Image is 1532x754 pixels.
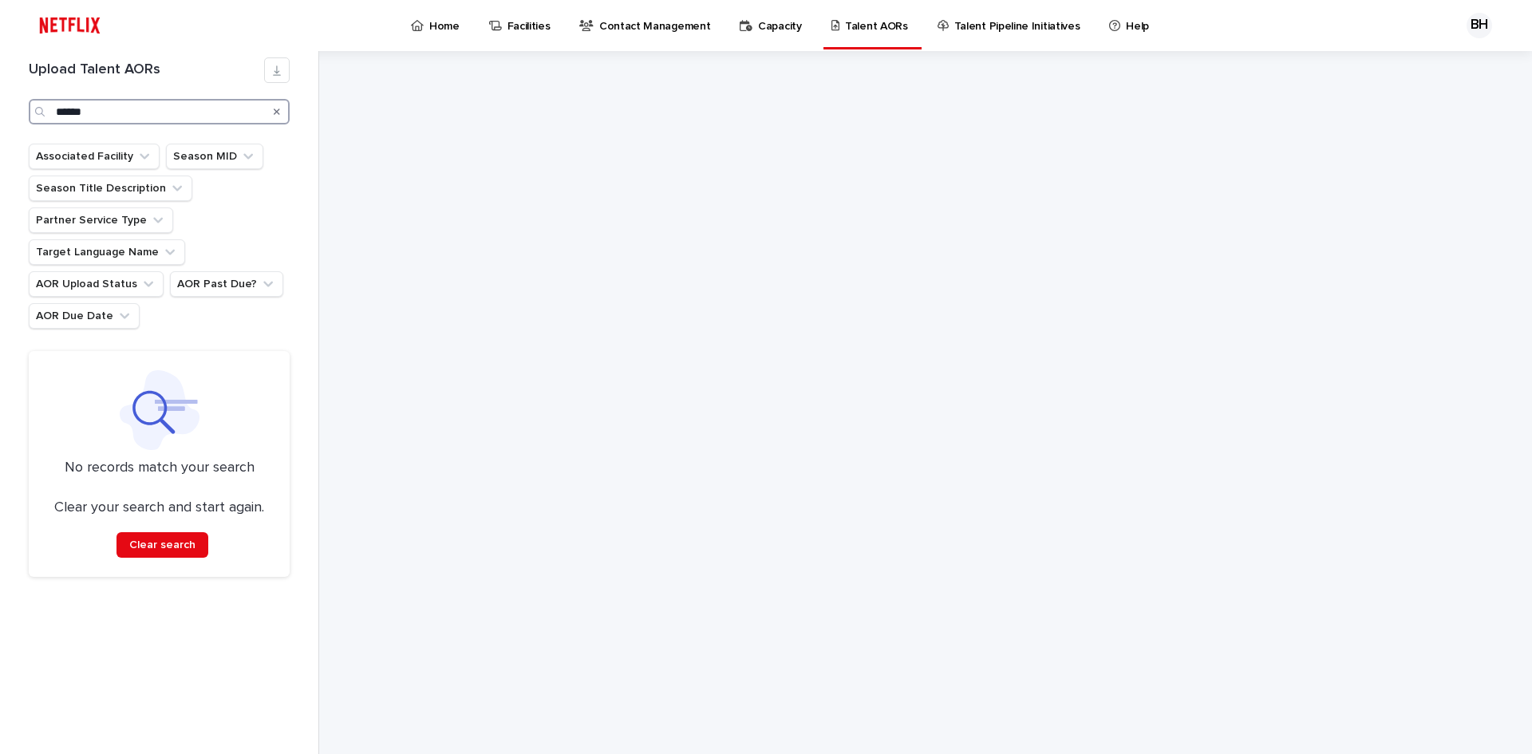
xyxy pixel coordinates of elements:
p: Clear your search and start again. [54,499,264,517]
button: Associated Facility [29,144,160,169]
div: BH [1467,13,1492,38]
button: Partner Service Type [29,207,173,233]
button: Season Title Description [29,176,192,201]
button: Target Language Name [29,239,185,265]
input: Search [29,99,290,124]
button: AOR Past Due? [170,271,283,297]
button: Clear search [116,532,208,558]
button: AOR Upload Status [29,271,164,297]
img: ifQbXi3ZQGMSEF7WDB7W [32,10,108,41]
button: Season MID [166,144,263,169]
button: AOR Due Date [29,303,140,329]
p: No records match your search [48,460,270,477]
h1: Upload Talent AORs [29,61,264,79]
span: Clear search [129,539,195,551]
